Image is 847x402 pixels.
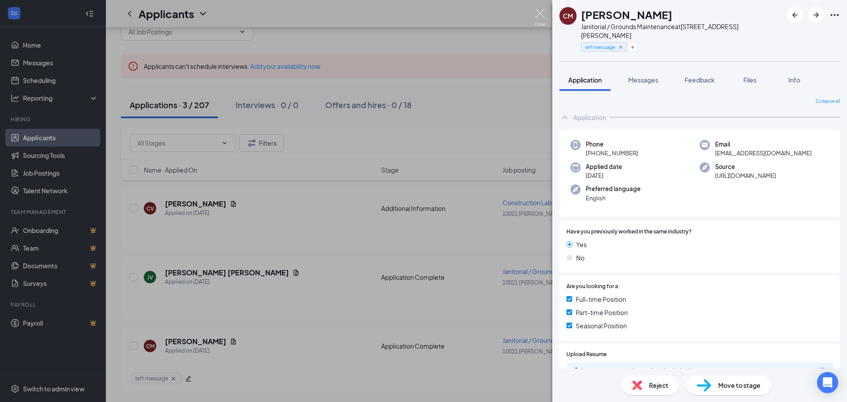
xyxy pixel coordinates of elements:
a: Paperclipbc7172c9f21588fed51afeab17d58d5d.pdf [572,367,715,376]
div: CM [563,11,573,20]
span: Part-time Position [576,308,628,317]
div: bc7172c9f21588fed51afeab17d58d5d.pdf [582,367,706,374]
button: ArrowRight [808,7,824,23]
span: Applied date [586,162,622,171]
span: Feedback [685,76,715,84]
span: Info [788,76,800,84]
span: Application [568,76,602,84]
svg: Cross [618,44,624,50]
button: ArrowLeftNew [787,7,803,23]
span: Move to stage [718,380,761,390]
span: [URL][DOMAIN_NAME] [715,171,776,180]
span: [DATE] [586,171,622,180]
h1: [PERSON_NAME] [581,7,672,22]
span: Messages [628,76,658,84]
span: English [586,194,641,203]
div: Open Intercom Messenger [817,372,838,393]
span: Yes [576,240,587,249]
span: left message [585,43,615,51]
span: Full-time Position [576,294,626,304]
span: No [576,253,585,263]
svg: Ellipses [829,10,840,20]
button: Plus [628,42,637,52]
svg: Download [817,366,828,377]
div: Application [573,113,606,122]
span: Phone [586,140,638,149]
span: Upload Resume [566,350,607,359]
svg: ChevronUp [559,112,570,123]
svg: ArrowRight [811,10,821,20]
div: Janitorial / Grounds Maintenance at [STREET_ADDRESS][PERSON_NAME] [581,22,783,40]
span: Preferred language [586,184,641,193]
span: Source [715,162,776,171]
span: Have you previously worked in the same industry? [566,228,692,236]
svg: ArrowLeftNew [790,10,800,20]
span: Reject [649,380,668,390]
span: Are you looking for a: [566,282,620,291]
span: [PHONE_NUMBER] [586,149,638,158]
svg: Paperclip [572,367,579,374]
span: [EMAIL_ADDRESS][DOMAIN_NAME] [715,149,812,158]
span: Collapse all [816,98,840,105]
span: Seasonal Position [576,321,627,331]
span: Email [715,140,812,149]
svg: Plus [630,45,635,50]
span: Files [743,76,757,84]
